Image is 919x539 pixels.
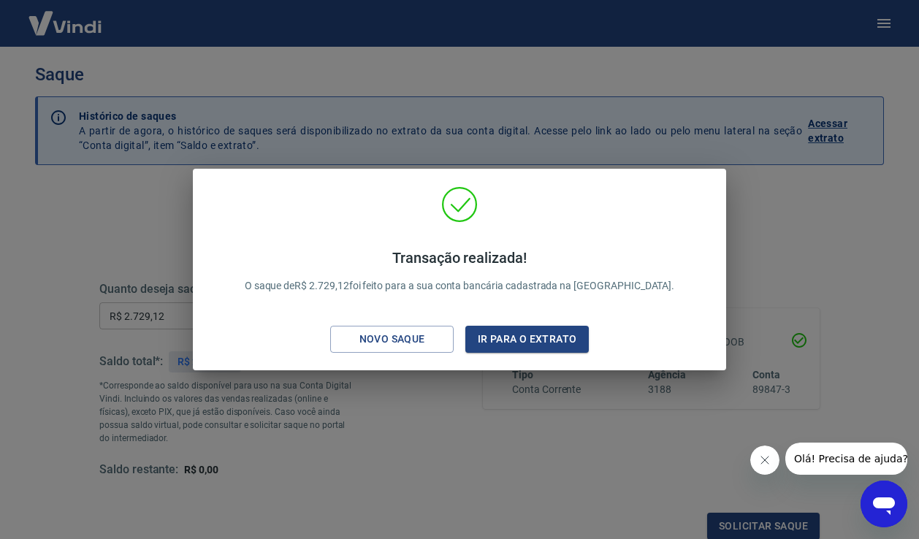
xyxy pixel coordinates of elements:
iframe: Botão para abrir a janela de mensagens [861,481,907,527]
span: Olá! Precisa de ajuda? [9,10,123,22]
h4: Transação realizada! [245,249,675,267]
button: Novo saque [330,326,454,353]
iframe: Fechar mensagem [750,446,779,475]
p: O saque de R$ 2.729,12 foi feito para a sua conta bancária cadastrada na [GEOGRAPHIC_DATA]. [245,249,675,294]
div: Novo saque [342,330,443,348]
button: Ir para o extrato [465,326,589,353]
iframe: Mensagem da empresa [785,443,907,475]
